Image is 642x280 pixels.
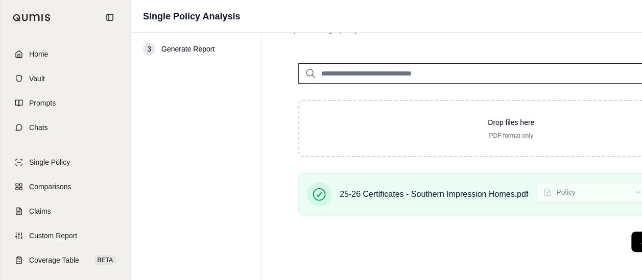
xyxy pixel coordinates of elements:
[102,9,118,26] button: Collapse sidebar
[7,249,124,271] a: Coverage TableBETA
[143,43,155,55] div: 3
[29,182,71,192] span: Comparisons
[7,175,124,198] a: Comparisons
[161,44,215,54] span: Generate Report
[7,43,124,65] a: Home
[29,98,56,108] span: Prompts
[29,49,48,59] span: Home
[7,92,124,114] a: Prompts
[29,255,79,265] span: Coverage Table
[29,73,45,84] span: Vault
[29,206,51,216] span: Claims
[7,67,124,90] a: Vault
[7,116,124,139] a: Chats
[13,14,51,21] img: Qumis Logo
[340,188,528,200] span: 25-26 Certificates - Southern Impression Homes.pdf
[7,224,124,247] a: Custom Report
[29,122,48,133] span: Chats
[29,231,77,241] span: Custom Report
[94,255,116,265] span: BETA
[7,151,124,173] a: Single Policy
[143,9,240,23] h1: Single Policy Analysis
[29,157,70,167] span: Single Policy
[7,200,124,222] a: Claims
